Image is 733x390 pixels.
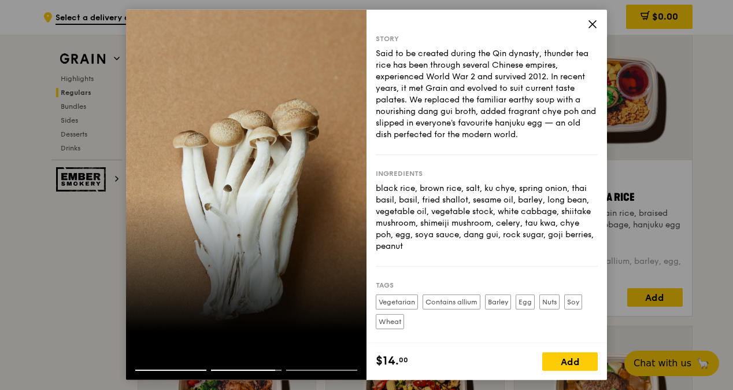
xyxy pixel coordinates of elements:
span: $14. [376,352,399,370]
label: Egg [516,295,535,310]
label: Nuts [539,295,560,310]
label: Soy [564,295,582,310]
span: 00 [399,355,408,365]
div: black rice, brown rice, salt, ku chye, spring onion, thai basil, basil, fried shallot, sesame oil... [376,183,598,252]
div: Tags [376,281,598,290]
div: Ingredients [376,169,598,178]
label: Vegetarian [376,295,418,310]
div: Said to be created during the Qin dynasty, thunder tea rice has been through several Chinese empi... [376,48,598,141]
label: Barley [485,295,511,310]
label: Wheat [376,314,404,329]
label: Contains allium [423,295,480,310]
div: Story [376,34,598,43]
div: Add [542,352,598,371]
